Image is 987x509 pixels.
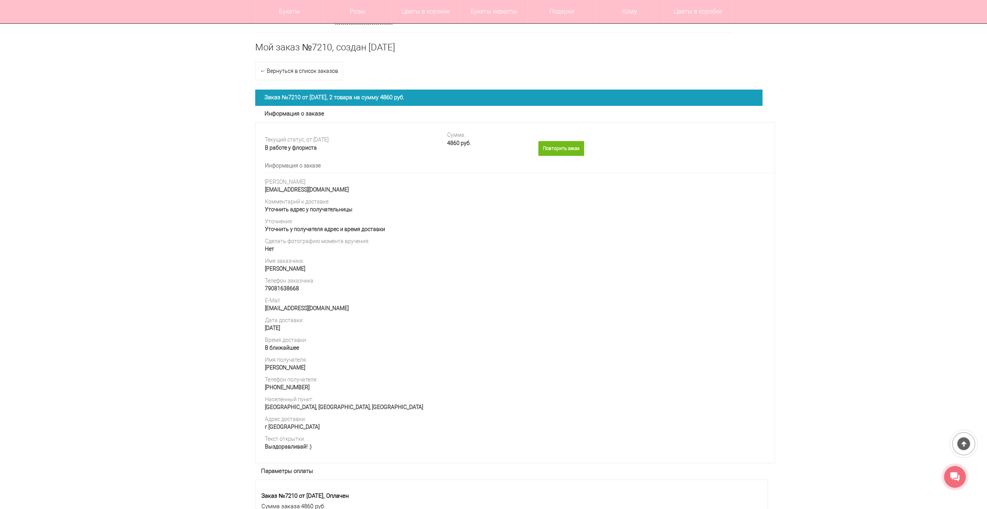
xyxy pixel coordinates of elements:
[265,351,777,371] li: Имя получателя:
[261,468,761,474] h3: Параметры оплаты
[265,272,777,292] li: Телефон заказчика:
[265,205,777,212] div: Уточнить адрес у получательницы
[265,390,777,410] li: Населенный пункт:
[538,141,584,156] a: Повторить заказ
[255,42,732,53] h1: Мой заказ №7210, создан [DATE]
[265,422,777,430] div: г [GEOGRAPHIC_DATA]
[265,304,777,311] div: [EMAIL_ADDRESS][DOMAIN_NAME]
[265,410,777,430] li: Адрес доставки:
[265,292,777,311] li: E-Mail:
[265,264,777,272] div: [PERSON_NAME]
[261,492,742,500] div: Заказ №7210 от [DATE], Оплачен
[265,136,436,143] div: Текущий статус, от [DATE]:
[447,132,532,138] div: Сумма:
[265,430,777,450] li: Текст открытки:
[265,323,777,331] div: [DATE]
[265,212,777,232] li: Уточнения:
[265,173,777,193] li: [PERSON_NAME]:
[265,252,777,272] li: Имя заказчика:
[265,193,777,212] li: Комментарий к доставке:
[265,363,777,371] div: [PERSON_NAME]
[265,331,777,351] li: Время доставки:
[264,110,765,117] h3: Информация о заказе
[265,442,777,450] div: Выздоравливай! :)
[265,160,777,173] h4: Информация о заказе
[265,185,777,193] div: [EMAIL_ADDRESS][DOMAIN_NAME]
[265,402,777,410] div: [GEOGRAPHIC_DATA], [GEOGRAPHIC_DATA], [GEOGRAPHIC_DATA]
[265,311,777,331] li: Дата доставки:
[265,244,777,252] div: Нет
[265,224,777,232] div: Уточнить у получателя адрес и время доставки
[265,371,777,390] li: Телефон получателя:
[265,284,777,292] div: 79081638668
[265,383,777,390] div: [PHONE_NUMBER]
[264,94,405,101] span: Заказ №7210 от [DATE], 2 товара на сумму 4860 руб.
[265,232,777,252] li: Сделать фотографию момента вручения:
[447,138,532,146] div: 4860 руб.
[255,62,343,80] a: ← Вернуться в список заказов
[265,343,777,351] div: В ближайшее
[265,143,436,151] div: В работе у флориста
